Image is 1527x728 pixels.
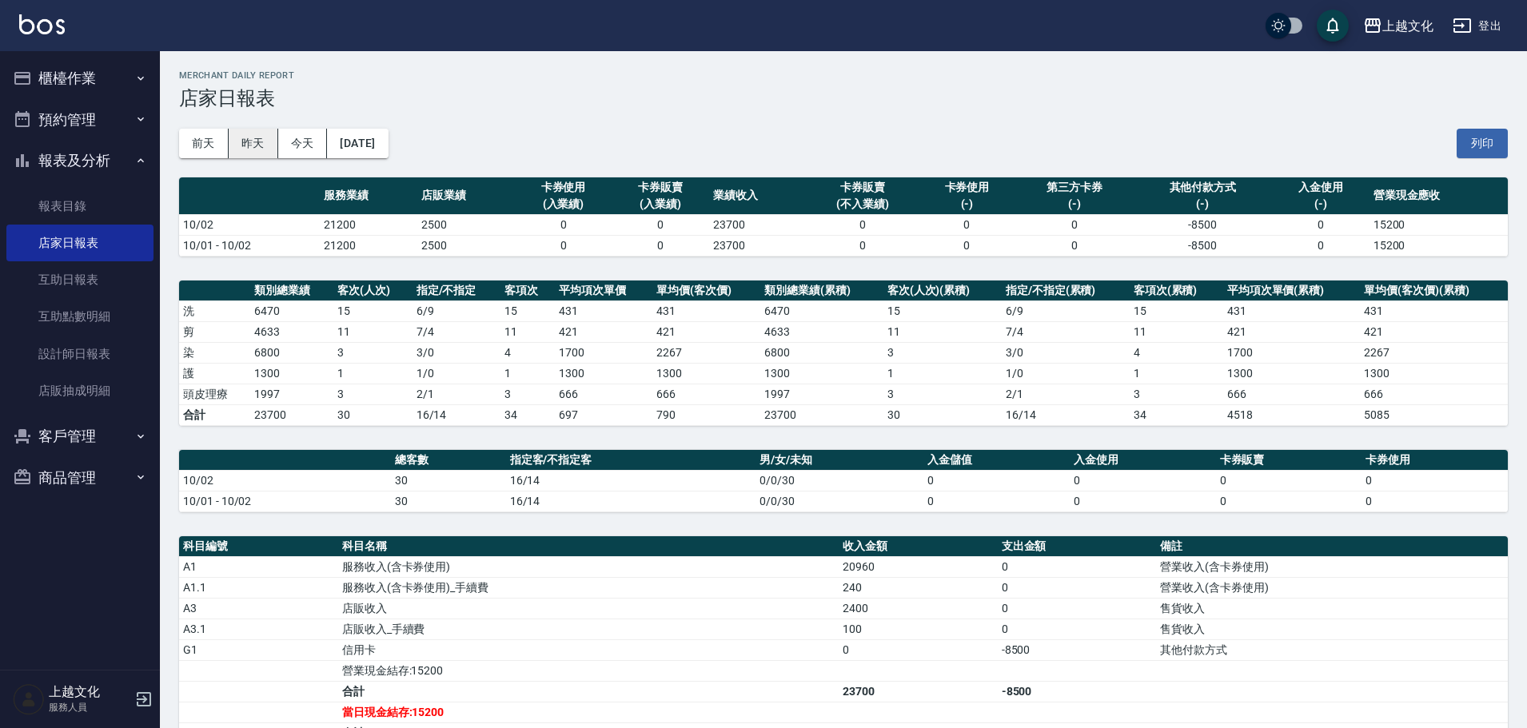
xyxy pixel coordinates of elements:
td: 30 [333,404,413,425]
td: 1700 [555,342,652,363]
td: 15200 [1370,214,1508,235]
th: 支出金額 [998,536,1157,557]
td: 0 [807,214,919,235]
th: 客項次(累積) [1130,280,1223,301]
h2: Merchant Daily Report [179,70,1508,81]
th: 客項次 [500,280,555,301]
th: 入金儲值 [923,450,1070,471]
td: 666 [1360,384,1508,404]
td: 營業收入(含卡券使用) [1156,556,1508,577]
th: 指定/不指定 [413,280,501,301]
table: a dense table [179,450,1508,512]
td: 0 [612,214,709,235]
th: 類別總業績(累積) [760,280,883,301]
th: 業績收入 [709,177,807,215]
td: 1300 [652,363,760,384]
td: 15 [1130,300,1223,321]
th: 單均價(客次價) [652,280,760,301]
th: 備註 [1156,536,1508,557]
td: 34 [500,404,555,425]
td: 頭皮理療 [179,384,250,404]
td: 10/01 - 10/02 [179,491,391,511]
td: 3 [883,384,1002,404]
div: 卡券販賣 [616,179,705,196]
td: 23700 [709,235,807,256]
td: 0 [923,470,1070,491]
div: (入業績) [616,196,705,213]
th: 指定/不指定(累積) [1002,280,1130,301]
div: 其他付款方式 [1138,179,1268,196]
div: (-) [923,196,1012,213]
td: 6 / 9 [413,300,501,321]
td: 16/14 [413,404,501,425]
img: Logo [19,14,65,34]
button: 客戶管理 [6,416,153,457]
td: 2267 [1360,342,1508,363]
button: 登出 [1446,11,1508,41]
a: 互助點數明細 [6,298,153,335]
div: 入金使用 [1276,179,1366,196]
td: A1.1 [179,577,338,598]
td: 0 [1070,491,1216,511]
td: 售貨收入 [1156,619,1508,639]
td: 421 [1360,321,1508,342]
img: Person [13,683,45,715]
td: 0 [1015,235,1133,256]
td: 666 [555,384,652,404]
td: 0 [612,235,709,256]
td: 1300 [1223,363,1361,384]
td: 21200 [320,235,417,256]
td: 10/01 - 10/02 [179,235,320,256]
a: 店家日報表 [6,225,153,261]
td: 2 / 1 [1002,384,1130,404]
table: a dense table [179,177,1508,257]
a: 互助日報表 [6,261,153,298]
button: 櫃檯作業 [6,58,153,99]
td: 0 [1070,470,1216,491]
td: 店販收入_手續費 [338,619,839,639]
td: 10/02 [179,214,320,235]
td: 3 [1130,384,1223,404]
td: 11 [1130,321,1223,342]
td: 790 [652,404,760,425]
td: 5085 [1360,404,1508,425]
th: 卡券販賣 [1216,450,1362,471]
td: 0 [998,598,1157,619]
td: 100 [839,619,998,639]
table: a dense table [179,280,1508,426]
th: 收入金額 [839,536,998,557]
td: 0 [1272,214,1370,235]
button: 列印 [1457,129,1508,158]
td: 1300 [555,363,652,384]
div: 卡券使用 [519,179,608,196]
td: 染 [179,342,250,363]
td: 20960 [839,556,998,577]
a: 店販抽成明細 [6,372,153,409]
button: 預約管理 [6,99,153,141]
td: 23700 [709,214,807,235]
td: 421 [555,321,652,342]
th: 服務業績 [320,177,417,215]
td: 15 [500,300,555,321]
h5: 上越文化 [49,684,130,700]
th: 客次(人次) [333,280,413,301]
td: 1300 [250,363,333,384]
td: -8500 [1134,235,1272,256]
th: 平均項次單價 [555,280,652,301]
td: 6470 [760,300,883,321]
td: 2500 [417,235,515,256]
td: 0 [1216,491,1362,511]
td: 2400 [839,598,998,619]
td: 1700 [1223,342,1361,363]
td: 2500 [417,214,515,235]
td: 3 / 0 [1002,342,1130,363]
td: 431 [1360,300,1508,321]
td: 0/0/30 [756,470,923,491]
th: 單均價(客次價)(累積) [1360,280,1508,301]
h3: 店家日報表 [179,87,1508,109]
td: 6470 [250,300,333,321]
th: 客次(人次)(累積) [883,280,1002,301]
td: 10/02 [179,470,391,491]
td: 4 [1130,342,1223,363]
th: 總客數 [391,450,506,471]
